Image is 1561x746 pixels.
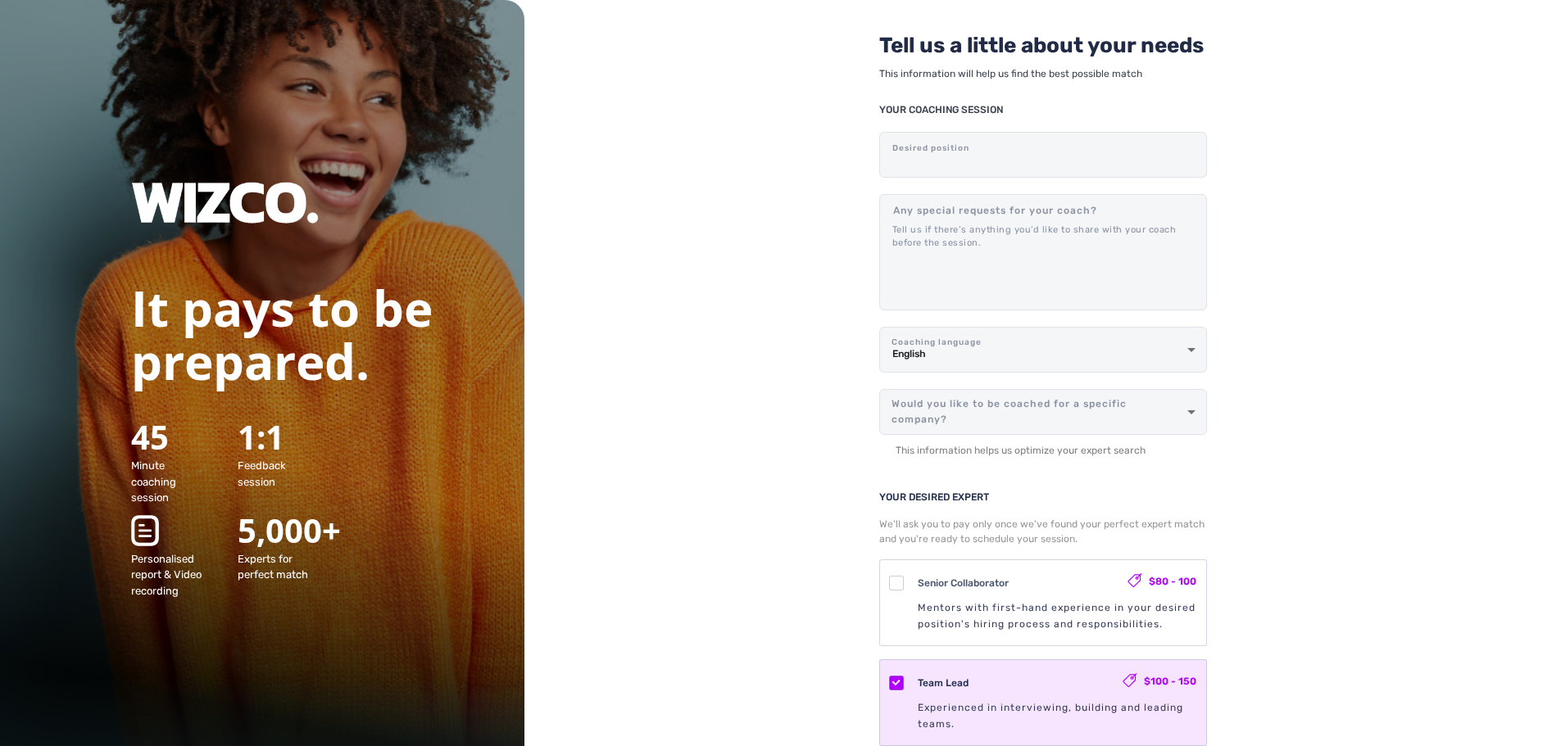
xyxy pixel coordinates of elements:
div: English [885,332,1201,368]
div: $80 - 100 [1149,573,1196,593]
div: Mentors with first-hand experience in your desired position's hiring process and responsibilities. [918,599,1196,632]
div: This information helps us optimize your expert search [896,443,1191,458]
p: Personalised report & Video recording [131,551,210,599]
p: YOUR COACHING SESSION [879,100,1207,120]
label: Coaching language [892,334,1209,350]
div: Team Lead [918,673,1123,693]
div: $100 - 150 [1144,673,1196,693]
h3: 5,000+ [238,514,336,547]
h2: Tell us a little about your needs [879,33,1207,59]
div: We'll ask you to pay only once we've found your perfect expert match and you're ready to schedule... [879,517,1207,546]
p: Minute coaching session [131,458,210,506]
div: YOUR DESIRED EXPERT [879,491,1207,504]
h3: 1:1 [238,421,336,454]
div: Senior Collaborator [918,573,1128,593]
p: Experts for perfect match [238,551,316,583]
img: j+eYJCsO5ZJ0wAAAABJRU5ErkJggg== [131,182,320,224]
img: report-white.18151a1a.svg [131,514,161,547]
p: This information will help us find the best possible match [879,64,1207,84]
div: ​ [885,394,1201,430]
h3: 45 [131,421,229,454]
h1: It pays to be prepared. [131,282,455,388]
div: Experienced in interviewing, building and leading teams. [918,699,1196,732]
p: Feedback session [238,458,316,490]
